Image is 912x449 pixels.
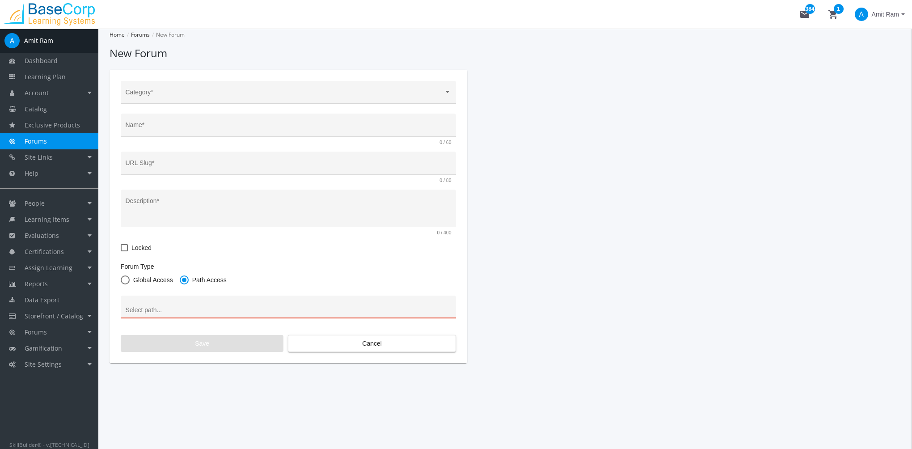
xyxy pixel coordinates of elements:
[855,8,868,21] span: A
[24,36,53,45] div: Amit Ram
[130,275,173,284] span: Global Access
[128,335,276,352] span: Save
[126,163,452,170] input: Slug must be unique
[437,230,451,236] mat-hint: 0 / 400
[25,199,45,208] span: People
[25,153,53,161] span: Site Links
[121,262,456,271] mat-label: Forum Type
[25,328,47,336] span: Forums
[25,360,62,369] span: Site Settings
[25,121,80,129] span: Exclusive Products
[110,31,125,38] a: Home
[828,9,839,20] mat-icon: shopping_cart
[131,242,152,253] span: Locked
[25,169,38,178] span: Help
[25,231,59,240] span: Evaluations
[126,307,452,314] input: Select path...
[799,9,810,20] mat-icon: mail
[25,137,47,145] span: Forums
[25,280,48,288] span: Reports
[25,105,47,113] span: Catalog
[25,215,69,224] span: Learning Items
[25,263,72,272] span: Assign Learning
[25,56,58,65] span: Dashboard
[25,89,49,97] span: Account
[296,335,448,352] span: Cancel
[288,335,456,352] button: Cancel
[25,72,66,81] span: Learning Plan
[25,312,83,320] span: Storefront / Catalog
[189,275,227,284] span: Path Access
[872,6,899,22] span: Amit Ram
[121,335,283,352] button: Save
[25,296,59,304] span: Data Export
[150,29,185,41] li: New Forum
[131,31,150,38] a: Forums
[25,247,64,256] span: Certifications
[110,46,901,61] h1: New Forum
[439,178,451,183] mat-hint: 0 / 80
[126,125,452,132] input: Name
[9,441,89,448] small: SkillBuilder® - v.[TECHNICAL_ID]
[25,344,62,352] span: Gamification
[4,33,20,48] span: A
[439,140,451,145] mat-hint: 0 / 60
